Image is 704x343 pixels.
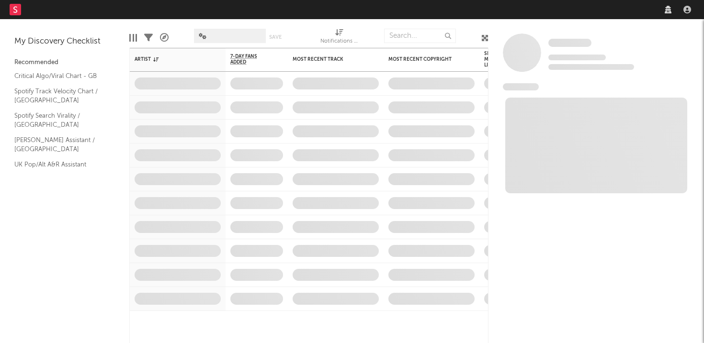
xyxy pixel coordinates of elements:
div: My Discovery Checklist [14,36,115,47]
div: Spotify Monthly Listeners [484,51,518,68]
a: [PERSON_NAME] Assistant / [GEOGRAPHIC_DATA] [14,135,105,155]
div: Most Recent Track [293,56,364,62]
a: Spotify Track Velocity Chart / [GEOGRAPHIC_DATA] [14,86,105,106]
div: Notifications (Artist) [320,36,359,47]
div: Notifications (Artist) [320,24,359,52]
span: News Feed [503,83,539,90]
div: Recommended [14,57,115,68]
div: Artist [135,56,206,62]
a: UK Pop/Alt A&R Assistant [14,159,105,170]
a: Spotify Search Virality / [GEOGRAPHIC_DATA] [14,111,105,130]
span: Some Artist [548,39,591,47]
span: Tracking Since: [DATE] [548,55,606,60]
input: Search... [384,29,456,43]
div: Edit Columns [129,24,137,52]
span: 0 fans last week [548,64,634,70]
div: A&R Pipeline [160,24,169,52]
div: Most Recent Copyright [388,56,460,62]
a: Some Artist [548,38,591,48]
span: 7-Day Fans Added [230,54,269,65]
div: Filters [144,24,153,52]
a: Critical Algo/Viral Chart - GB [14,71,105,81]
button: Save [269,34,282,40]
